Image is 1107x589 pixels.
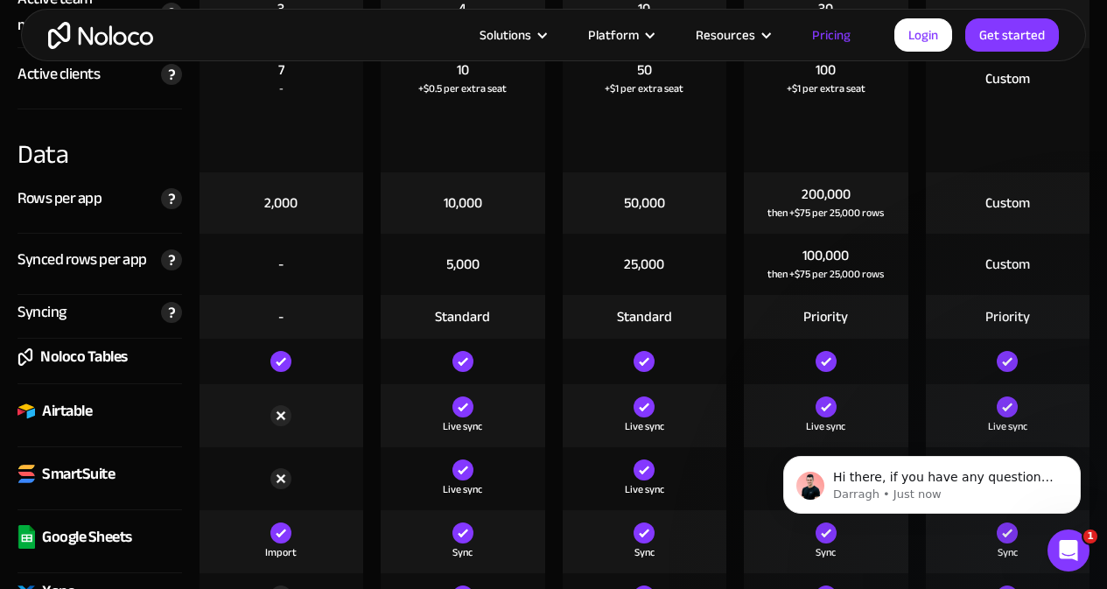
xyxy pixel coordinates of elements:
[803,307,848,326] div: Priority
[816,543,836,561] div: Sync
[787,80,865,97] div: +$1 per extra seat
[40,344,128,370] div: Noloco Tables
[985,307,1030,326] div: Priority
[588,24,639,46] div: Platform
[790,24,872,46] a: Pricing
[443,417,482,435] div: Live sync
[18,61,100,88] div: Active clients
[806,417,845,435] div: Live sync
[998,543,1018,561] div: Sync
[1083,529,1097,543] span: 1
[42,524,132,550] div: Google Sheets
[605,80,683,97] div: +$1 per extra seat
[443,480,482,498] div: Live sync
[278,255,284,274] div: -
[767,204,884,221] div: then +$75 per 25,000 rows
[18,247,147,273] div: Synced rows per app
[802,185,851,204] div: 200,000
[634,543,655,561] div: Sync
[637,60,652,80] div: 50
[18,109,182,172] div: Data
[1047,529,1089,571] iframe: Intercom live chat
[279,80,284,97] div: -
[767,265,884,283] div: then +$75 per 25,000 rows
[278,60,284,80] div: 7
[617,307,672,326] div: Standard
[988,417,1027,435] div: Live sync
[566,24,674,46] div: Platform
[278,307,284,326] div: -
[480,24,531,46] div: Solutions
[18,186,102,212] div: Rows per app
[435,307,490,326] div: Standard
[696,24,755,46] div: Resources
[965,18,1059,52] a: Get started
[48,22,153,49] a: home
[985,255,1030,274] div: Custom
[985,69,1030,88] div: Custom
[985,193,1030,213] div: Custom
[444,193,482,213] div: 10,000
[816,60,836,80] div: 100
[42,398,92,424] div: Airtable
[894,18,952,52] a: Login
[757,419,1107,542] iframe: Intercom notifications message
[674,24,790,46] div: Resources
[624,193,665,213] div: 50,000
[625,480,664,498] div: Live sync
[446,255,480,274] div: 5,000
[265,543,297,561] div: Import
[457,60,469,80] div: 10
[802,246,849,265] div: 100,000
[42,461,115,487] div: SmartSuite
[624,255,664,274] div: 25,000
[625,417,664,435] div: Live sync
[418,80,507,97] div: +$0.5 per extra seat
[452,543,473,561] div: Sync
[18,299,67,326] div: Syncing
[264,193,298,213] div: 2,000
[458,24,566,46] div: Solutions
